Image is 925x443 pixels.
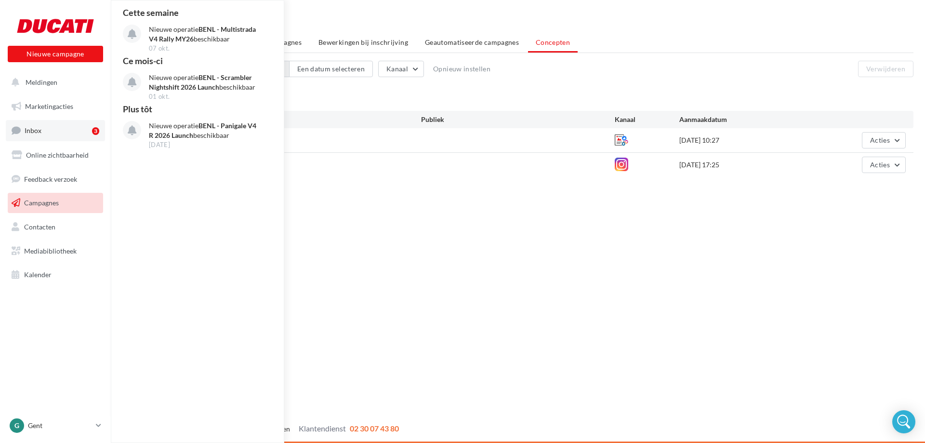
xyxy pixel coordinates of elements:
[6,120,105,141] a: Inbox3
[299,424,346,433] span: Klantendienst
[378,61,424,77] button: Kanaal
[8,46,103,62] button: Nieuwe campagne
[24,270,52,279] span: Kalender
[28,421,92,430] p: Gent
[425,38,519,46] span: Geautomatiseerde campagnes
[6,241,105,261] a: Mediabibliotheek
[421,115,615,124] div: Publiek
[6,96,105,117] a: Marketingacties
[26,78,57,86] span: Meldingen
[24,247,77,255] span: Mediabibliotheek
[24,223,55,231] span: Contacten
[25,102,73,110] span: Marketingacties
[350,424,399,433] span: 02 30 07 43 80
[6,193,105,213] a: Campagnes
[24,175,77,183] span: Feedback verzoek
[892,410,915,433] div: Open Intercom Messenger
[24,199,59,207] span: Campagnes
[6,72,101,93] button: Meldingen
[858,61,913,77] button: Verwijderen
[289,61,373,77] button: Een datum selecteren
[6,169,105,189] a: Feedback verzoek
[162,115,421,124] div: Naam
[615,115,679,124] div: Kanaal
[25,126,41,134] span: Inbox
[679,135,808,145] div: [DATE] 10:27
[679,115,808,124] div: Aanmaakdatum
[6,217,105,237] a: Contacten
[14,421,19,430] span: G
[679,160,808,170] div: [DATE] 17:25
[122,15,913,30] div: Mijn campagnes
[318,38,408,46] span: Bewerkingen bij inschrijving
[870,161,890,169] span: Acties
[26,151,89,159] span: Online zichtbaarheid
[6,145,105,165] a: Online zichtbaarheid
[429,63,494,75] button: Opnieuw instellen
[862,132,906,148] button: Acties
[862,157,906,173] button: Acties
[870,136,890,144] span: Acties
[273,61,373,77] button: Een datum selecteren
[8,416,103,435] a: G Gent
[92,127,99,135] div: 3
[6,265,105,285] a: Kalender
